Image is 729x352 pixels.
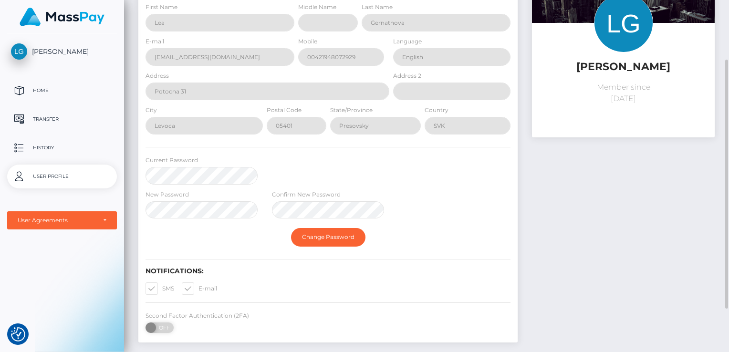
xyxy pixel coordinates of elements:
[393,37,422,46] label: Language
[11,327,25,342] img: Revisit consent button
[146,3,177,11] label: First Name
[146,267,510,275] h6: Notifications:
[146,282,174,295] label: SMS
[330,106,373,114] label: State/Province
[11,141,113,155] p: History
[146,72,169,80] label: Address
[7,107,117,131] a: Transfer
[18,217,96,224] div: User Agreements
[298,3,336,11] label: Middle Name
[11,83,113,98] p: Home
[425,106,448,114] label: Country
[146,106,157,114] label: City
[267,106,302,114] label: Postal Code
[291,228,365,246] button: Change Password
[11,327,25,342] button: Consent Preferences
[20,8,104,26] img: MassPay
[146,311,249,320] label: Second Factor Authentication (2FA)
[7,136,117,160] a: History
[11,169,113,184] p: User Profile
[146,190,189,199] label: New Password
[7,165,117,188] a: User Profile
[362,3,393,11] label: Last Name
[7,79,117,103] a: Home
[298,37,317,46] label: Mobile
[272,190,341,199] label: Confirm New Password
[11,112,113,126] p: Transfer
[7,47,117,56] span: [PERSON_NAME]
[393,72,421,80] label: Address 2
[182,282,217,295] label: E-mail
[539,60,708,74] h5: [PERSON_NAME]
[7,211,117,229] button: User Agreements
[146,156,198,165] label: Current Password
[151,322,175,333] span: OFF
[146,37,164,46] label: E-mail
[539,82,708,104] p: Member since [DATE]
